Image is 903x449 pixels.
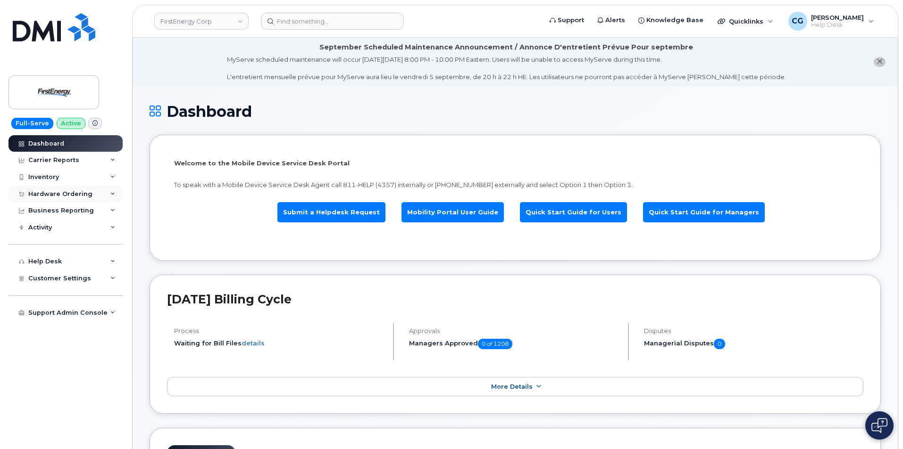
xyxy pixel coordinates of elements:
[520,202,627,222] a: Quick Start Guide for Users
[167,292,863,306] h2: [DATE] Billing Cycle
[409,327,620,335] h4: Approvals
[874,57,886,67] button: close notification
[174,180,856,189] p: To speak with a Mobile Device Service Desk Agent call 811-HELP (4357) internally or [PHONE_NUMBER...
[478,339,512,349] span: 0 of 1208
[277,202,385,222] a: Submit a Helpdesk Request
[409,339,620,349] h5: Managers Approved
[871,418,887,433] img: Open chat
[174,327,385,335] h4: Process
[643,202,765,222] a: Quick Start Guide for Managers
[401,202,504,222] a: Mobility Portal User Guide
[644,339,863,349] h5: Managerial Disputes
[174,159,856,168] p: Welcome to the Mobile Device Service Desk Portal
[644,327,863,335] h4: Disputes
[227,55,786,82] div: MyServe scheduled maintenance will occur [DATE][DATE] 8:00 PM - 10:00 PM Eastern. Users will be u...
[174,339,385,348] li: Waiting for Bill Files
[491,383,533,390] span: More Details
[714,339,725,349] span: 0
[319,42,693,52] div: September Scheduled Maintenance Announcement / Annonce D'entretient Prévue Pour septembre
[242,339,265,347] a: details
[150,103,881,120] h1: Dashboard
